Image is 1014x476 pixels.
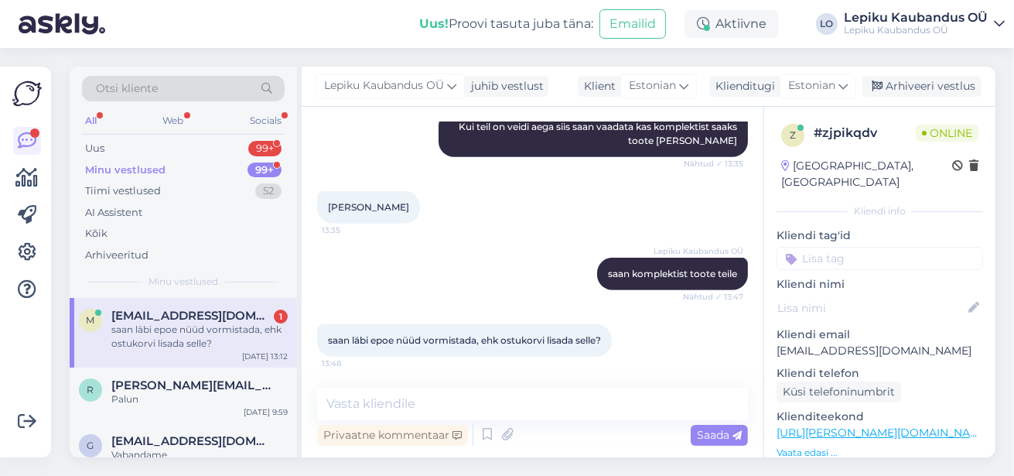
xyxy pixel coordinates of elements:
span: Estonian [788,77,835,94]
p: Kliendi telefon [777,365,983,382]
span: maarika.tiik@hotmail.com [111,309,272,323]
div: 1 [274,310,288,324]
div: Proovi tasuta juba täna: [419,15,593,33]
div: Arhiveeritud [85,248,149,263]
span: saan läbi epoe nüüd vormistada, ehk ostukorvi lisada selle? [328,334,601,346]
div: Tiimi vestlused [85,183,161,199]
div: 52 [255,183,282,199]
span: raina.kononenko@hotmail.com [111,378,272,392]
span: z [790,129,796,141]
input: Lisa tag [777,247,983,270]
span: Otsi kliente [96,80,158,97]
div: Aktiivne [685,10,779,38]
span: r [87,384,94,396]
img: Askly Logo [12,79,42,108]
div: Uus [85,141,104,156]
span: gerlyroon@gmail.com [111,434,272,448]
p: Kliendi tag'id [777,228,983,244]
div: LO [816,13,838,35]
p: Vaata edasi ... [777,446,983,460]
div: Klienditugi [709,78,775,94]
div: Privaatne kommentaar [317,425,468,446]
div: [DATE] 9:59 [244,406,288,418]
span: Lepiku Kaubandus OÜ [654,245,743,257]
div: [GEOGRAPHIC_DATA], [GEOGRAPHIC_DATA] [781,158,952,190]
span: saan komplektist toote teile [608,268,737,279]
p: [EMAIL_ADDRESS][DOMAIN_NAME] [777,343,983,359]
span: Saada [697,428,742,442]
div: Web [160,111,187,131]
span: Nähtud ✓ 13:35 [684,158,743,170]
div: AI Assistent [85,205,142,221]
p: Kliendi nimi [777,276,983,293]
span: g [87,440,94,451]
span: m [87,314,95,326]
span: Minu vestlused [149,275,218,289]
a: Lepiku Kaubandus OÜLepiku Kaubandus OÜ [844,12,1005,36]
b: Uus! [419,16,449,31]
div: Küsi telefoninumbrit [777,382,901,402]
span: Estonian [629,77,676,94]
div: Kõik [85,226,108,241]
div: Minu vestlused [85,163,166,178]
div: All [82,111,100,131]
div: Kliendi info [777,204,983,218]
button: Emailid [599,9,666,39]
div: juhib vestlust [465,78,544,94]
span: [PERSON_NAME] [328,201,409,213]
div: Klient [578,78,616,94]
div: Palun [111,392,288,406]
div: Socials [247,111,285,131]
div: saan läbi epoe nüüd vormistada, ehk ostukorvi lisada selle? [111,323,288,351]
div: # zjpikqdv [814,124,916,142]
p: Kliendi email [777,327,983,343]
div: 99+ [248,141,282,156]
div: Lepiku Kaubandus OÜ [844,12,988,24]
span: Online [916,125,978,142]
div: Arhiveeri vestlus [862,76,982,97]
div: Lepiku Kaubandus OÜ [844,24,988,36]
span: 13:35 [322,224,380,236]
div: [DATE] 13:12 [242,351,288,362]
span: Lepiku Kaubandus OÜ [324,77,444,94]
div: Vabandame [111,448,288,462]
input: Lisa nimi [777,300,965,317]
span: Nähtud ✓ 13:47 [683,291,743,303]
div: 99+ [248,163,282,178]
span: 13:48 [322,358,380,369]
p: Klienditeekond [777,409,983,425]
